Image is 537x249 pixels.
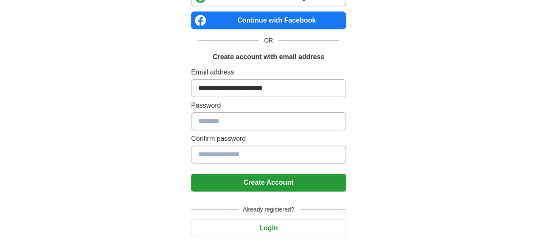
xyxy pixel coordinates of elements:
h1: Create account with email address [213,52,324,62]
a: Login [191,224,346,232]
a: Continue with Facebook [191,11,346,29]
label: Email address [191,67,346,77]
label: Confirm password [191,134,346,144]
button: Login [191,219,346,237]
span: Already registered? [238,205,299,214]
label: Password [191,100,346,111]
span: OR [259,36,278,45]
button: Create Account [191,174,346,192]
